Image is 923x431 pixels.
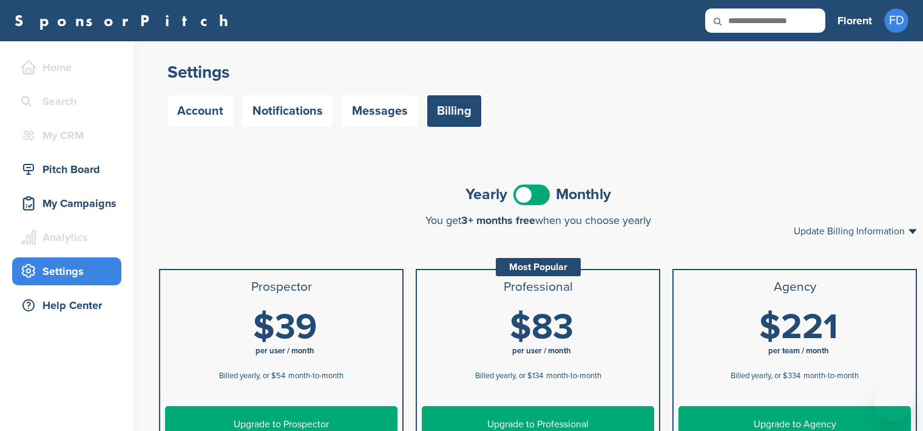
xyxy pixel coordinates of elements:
span: 3+ months free [461,214,535,227]
span: $221 [759,306,838,348]
span: Yearly [465,187,507,202]
div: Help Center [18,294,121,316]
div: Search [18,90,121,112]
h3: Agency [678,280,911,294]
h2: Settings [167,61,908,83]
a: Florent [837,7,872,34]
span: $39 [253,306,317,348]
div: Analytics [18,226,121,248]
h3: Professional [422,280,654,294]
a: My CRM [12,121,121,149]
div: You get when you choose yearly [159,214,917,226]
div: My CRM [18,124,121,146]
a: Home [12,53,121,81]
div: Home [18,56,121,78]
a: Search [12,87,121,115]
span: $83 [510,306,573,348]
span: per user / month [512,346,571,356]
span: Billed yearly, or $334 [731,371,800,381]
h3: Florent [837,12,872,29]
a: Messages [342,95,418,127]
a: Analytics [12,223,121,251]
span: per user / month [255,346,314,356]
div: Pitch Board [18,158,121,180]
a: Update Billing Information [794,226,917,236]
iframe: Button to launch messaging window [874,382,913,421]
a: Help Center [12,291,121,319]
span: Billed yearly, or $134 [475,371,543,381]
a: Billing [427,95,481,127]
h3: Prospector [165,280,397,294]
a: Account [167,95,233,127]
a: Pitch Board [12,155,121,183]
span: per team / month [768,346,829,356]
a: Settings [12,257,121,285]
span: month-to-month [546,371,601,381]
span: Monthly [556,187,611,202]
a: Notifications [243,95,333,127]
span: month-to-month [803,371,859,381]
span: Billed yearly, or $54 [219,371,285,381]
a: SponsorPitch [15,13,236,29]
span: month-to-month [288,371,343,381]
a: My Campaigns [12,189,121,217]
div: Most Popular [496,258,581,276]
span: FD [884,8,908,33]
div: Settings [18,260,121,282]
div: My Campaigns [18,192,121,214]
